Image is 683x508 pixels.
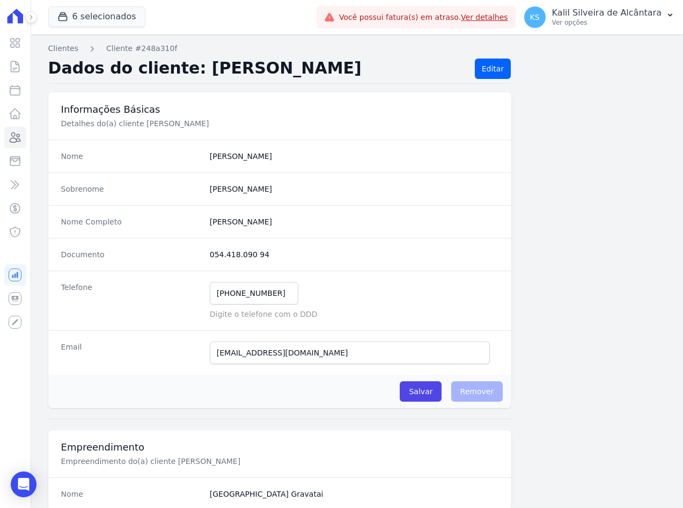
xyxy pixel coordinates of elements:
dt: Documento [61,249,201,260]
dt: Email [61,342,201,364]
span: Você possui fatura(s) em atraso. [339,12,508,23]
dt: Nome [61,489,201,499]
p: Detalhes do(a) cliente [PERSON_NAME] [61,118,422,129]
dt: Nome [61,151,201,162]
a: Editar [475,59,511,79]
dd: 054.418.090 94 [210,249,498,260]
div: Open Intercom Messenger [11,471,36,497]
dd: [PERSON_NAME] [210,216,498,227]
p: Ver opções [552,18,662,27]
button: KS Kalil Silveira de Alcântara Ver opções [516,2,683,32]
dt: Telefone [61,282,201,320]
a: Ver detalhes [461,13,508,21]
input: Salvar [400,381,442,402]
span: KS [530,13,540,21]
p: Empreendimento do(a) cliente [PERSON_NAME] [61,456,422,467]
button: 6 selecionados [48,6,145,27]
nav: Breadcrumb [48,43,666,54]
dd: [GEOGRAPHIC_DATA] Gravatai [210,489,498,499]
a: Cliente #248a310f [106,43,177,54]
dt: Nome Completo [61,216,201,227]
span: Remover [451,381,503,402]
p: Kalil Silveira de Alcântara [552,8,662,18]
dd: [PERSON_NAME] [210,184,498,194]
h3: Informações Básicas [61,103,499,116]
h3: Empreendimento [61,441,499,454]
dt: Sobrenome [61,184,201,194]
h2: Dados do cliente: [PERSON_NAME] [48,59,466,79]
p: Digite o telefone com o DDD [210,309,498,320]
a: Clientes [48,43,78,54]
dd: [PERSON_NAME] [210,151,498,162]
